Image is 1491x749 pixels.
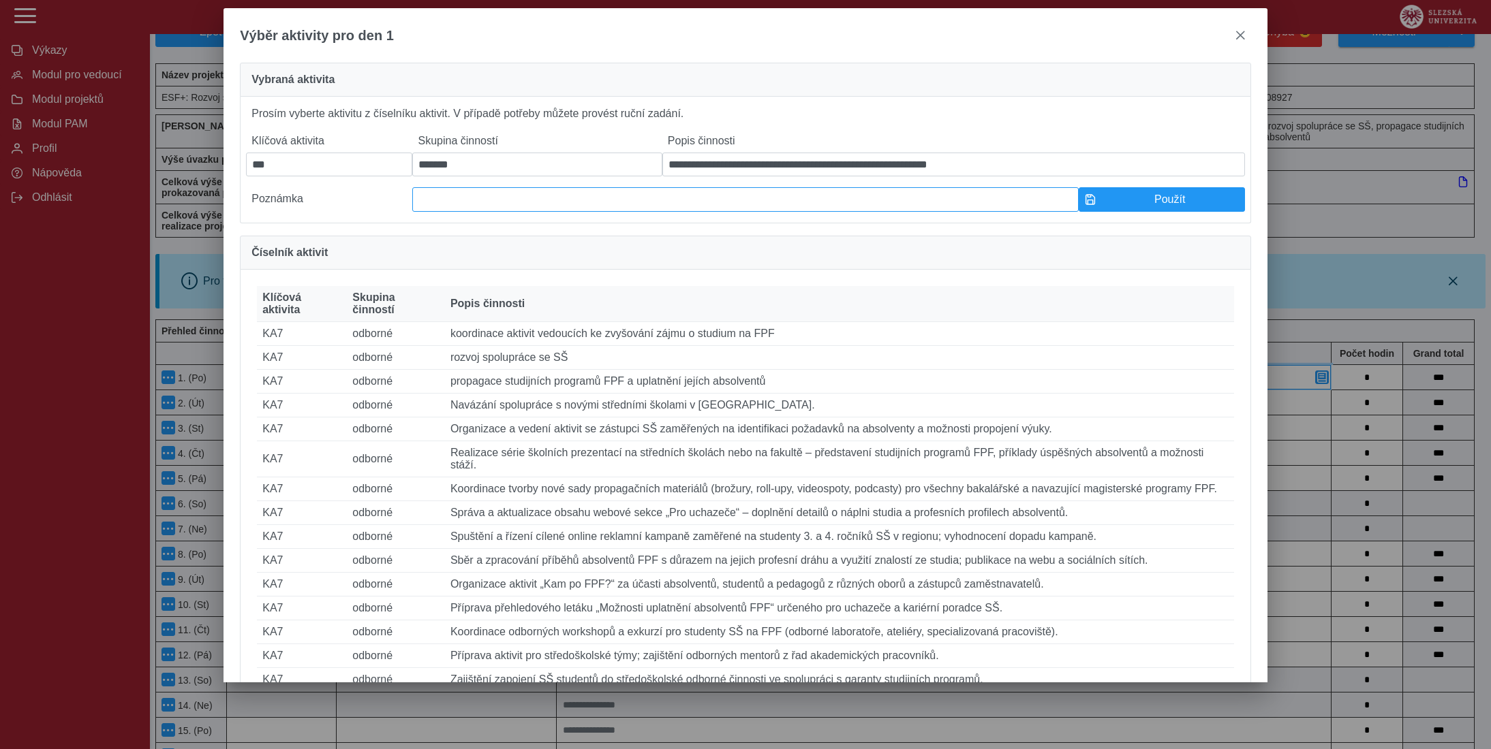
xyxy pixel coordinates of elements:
td: Realizace série školních prezentací na středních školách nebo na fakultě – představení studijních... [445,441,1234,477]
label: Klíčová aktivita [246,129,412,153]
td: odborné [347,620,445,644]
td: odborné [347,322,445,346]
td: odborné [347,394,445,417]
td: Příprava aktivit pro středoškolské týmy; zajištění odborných mentorů z řad akademických pracovníků. [445,644,1234,668]
span: Klíčová aktivita [262,291,341,316]
td: odborné [347,573,445,596]
td: Spuštění a řízení cílené online reklamní kampaně zaměřené na studenty 3. a 4. ročníků SŠ v region... [445,525,1234,549]
td: KA7 [257,573,347,596]
td: Koordinace odborných workshopů a exkurzí pro studenty SŠ na FPF (odborné laboratoře, ateliéry, sp... [445,620,1234,644]
td: KA7 [257,668,347,692]
td: KA7 [257,346,347,370]
td: odborné [347,668,445,692]
td: Koordinace tvorby nové sady propagačních materiálů (brožury, roll-upy, videospoty, podcasty) pro ... [445,477,1234,501]
td: KA7 [257,441,347,477]
span: Číselník aktivit [251,247,328,258]
td: odborné [347,549,445,573]
td: odborné [347,525,445,549]
td: KA7 [257,501,347,525]
label: Popis činnosti [662,129,1245,153]
td: KA7 [257,370,347,394]
td: odborné [347,644,445,668]
td: koordinace aktivit vedoucích ke zvyšování zájmu o studium na FPF [445,322,1234,346]
span: Výběr aktivity pro den 1 [240,28,394,44]
td: Sběr a zpracování příběhů absolventů FPF s důrazem na jejich profesní dráhu a využití znalostí ze... [445,549,1234,573]
td: Příprava přehledového letáku „Možnosti uplatnění absolventů FPF“ určeného pro uchazeče a kariérní... [445,596,1234,620]
td: KA7 [257,417,347,441]
td: Zajištění zapojení SŠ studentů do středoškolské odborné činnosti ve spolupráci s garanty studijní... [445,668,1234,692]
td: KA7 [257,525,347,549]
td: KA7 [257,322,347,346]
label: Poznámka [246,187,412,212]
span: Vybraná aktivita [251,74,335,85]
td: KA7 [257,596,347,620]
td: KA7 [257,549,347,573]
td: odborné [347,477,445,501]
div: Prosím vyberte aktivitu z číselníku aktivit. V případě potřeby můžete provést ruční zadání. [240,97,1251,223]
td: odborné [347,501,445,525]
td: odborné [347,596,445,620]
button: close [1229,25,1251,46]
td: rozvoj spolupráce se SŠ [445,346,1234,370]
td: Správa a aktualizace obsahu webové sekce „Pro uchazeče“ – doplnění detailů o náplni studia a prof... [445,501,1234,525]
button: Použít [1079,187,1245,212]
td: Organizace aktivit „Kam po FPF?“ za účasti absolventů, studentů a pedagogů z různých oborů a zást... [445,573,1234,596]
span: Popis činnosti [450,298,525,310]
td: odborné [347,417,445,441]
td: KA7 [257,394,347,417]
td: KA7 [257,644,347,668]
td: Organizace a vedení aktivit se zástupci SŠ zaměřených na identifikaci požadavků na absolventy a m... [445,417,1234,441]
td: odborné [347,370,445,394]
span: Skupina činností [352,291,440,316]
label: Skupina činností [412,129,662,153]
td: odborné [347,346,445,370]
span: Použít [1101,193,1239,206]
td: odborné [347,441,445,477]
td: KA7 [257,477,347,501]
td: Navázání spolupráce s novými středními školami v [GEOGRAPHIC_DATA]. [445,394,1234,417]
td: propagace studijních programů FPF a uplatnění jejích absolventů [445,370,1234,394]
td: KA7 [257,620,347,644]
